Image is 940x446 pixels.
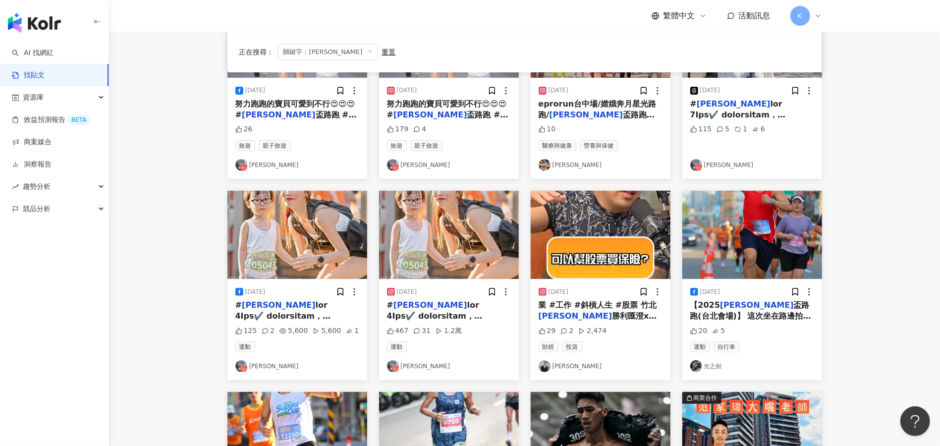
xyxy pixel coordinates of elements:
[682,191,822,279] img: post-image
[278,44,378,60] span: 關鍵字：[PERSON_NAME]
[393,300,467,310] mark: [PERSON_NAME]
[12,48,54,58] a: searchAI 找網紅
[387,341,407,352] span: 運動
[539,300,657,310] span: 業 #工作 #斜槓人生 #股票 竹北
[235,159,359,171] a: KOL Avatar[PERSON_NAME]
[712,326,725,336] div: 5
[227,191,367,279] img: post-image
[578,326,607,336] div: 2,474
[242,110,316,119] mark: [PERSON_NAME]
[720,300,794,310] mark: [PERSON_NAME]
[397,288,417,296] div: [DATE]
[387,140,407,151] span: 旅遊
[235,300,242,310] span: #
[690,360,702,372] img: KOL Avatar
[235,326,257,336] div: 125
[664,10,695,21] span: 繁體中文
[397,86,417,95] div: [DATE]
[235,159,247,171] img: KOL Avatar
[12,70,45,80] a: 找貼文
[690,360,814,372] a: KOL Avatar光之劍
[539,124,556,134] div: 10
[387,360,399,372] img: KOL Avatar
[262,326,275,336] div: 2
[539,341,558,352] span: 財經
[752,124,765,134] div: 6
[739,11,771,20] span: 活動訊息
[387,124,409,134] div: 179
[539,360,663,372] a: KOL Avatar[PERSON_NAME]
[549,288,569,296] div: [DATE]
[235,99,355,119] span: 努力跑跑的寶貝可愛到不行😍😍😍 #
[387,300,393,310] span: #
[259,140,291,151] span: 親子旅遊
[245,86,266,95] div: [DATE]
[23,86,44,109] span: 資源庫
[387,159,399,171] img: KOL Avatar
[346,326,359,336] div: 1
[235,110,357,130] span: 盃路跑 #路跑 #親子路跑 #親子 #四歲
[700,86,720,95] div: [DATE]
[580,140,618,151] span: 營養與保健
[12,137,52,147] a: 商案媒合
[12,160,52,169] a: 洞察報告
[539,311,657,332] span: 勝利匯澄x匯澄開發
[436,326,462,336] div: 1.2萬
[23,175,51,198] span: 趨勢分析
[413,124,426,134] div: 4
[387,360,511,372] a: KOL Avatar[PERSON_NAME]
[413,326,431,336] div: 31
[690,159,814,171] a: KOL Avatar[PERSON_NAME]
[387,99,507,119] span: 努力跑跑的寶貝可愛到不行😍😍😍 #
[734,124,747,134] div: 1
[549,86,569,95] div: [DATE]
[12,115,90,125] a: 效益預測報告BETA
[714,341,740,352] span: 自行車
[387,110,508,130] span: 盃路跑 #路跑 #親子路跑 #親子 #四歲
[900,406,930,436] iframe: Help Scout Beacon - Open
[242,300,316,310] mark: [PERSON_NAME]
[560,326,573,336] div: 2
[798,10,802,21] span: K
[531,191,670,279] img: post-image
[387,159,511,171] a: KOL Avatar[PERSON_NAME]
[8,13,61,33] img: logo
[700,288,720,296] div: [DATE]
[387,326,409,336] div: 467
[239,48,274,56] span: 正在搜尋 ：
[382,48,396,56] div: 重置
[235,360,247,372] img: KOL Avatar
[235,124,253,134] div: 26
[235,140,255,151] span: 旅遊
[690,99,697,109] span: #
[393,110,467,119] mark: [PERSON_NAME]
[539,140,576,151] span: 醫療與健康
[539,159,663,171] a: KOL Avatar[PERSON_NAME]
[697,99,771,109] mark: [PERSON_NAME]
[717,124,729,134] div: 5
[694,393,718,403] div: 商業合作
[235,341,255,352] span: 運動
[539,311,612,321] mark: [PERSON_NAME]
[562,341,582,352] span: 投資
[313,326,341,336] div: 5,600
[539,360,551,372] img: KOL Avatar
[379,191,519,279] img: post-image
[539,159,551,171] img: KOL Avatar
[690,300,720,310] span: 【2025
[690,124,712,134] div: 115
[23,198,51,220] span: 競品分析
[12,183,19,190] span: rise
[245,288,266,296] div: [DATE]
[279,326,308,336] div: 5,600
[539,326,556,336] div: 29
[411,140,442,151] span: 親子旅遊
[690,159,702,171] img: KOL Avatar
[690,326,708,336] div: 20
[690,341,710,352] span: 運動
[235,360,359,372] a: KOL Avatar[PERSON_NAME]
[549,110,623,119] mark: [PERSON_NAME]
[539,99,657,119] span: eprorun台中場/嫦娥奔月星光路跑/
